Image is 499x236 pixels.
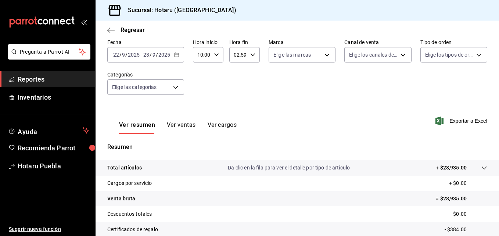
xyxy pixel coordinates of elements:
[122,6,236,15] h3: Sucursal: Hotaru ([GEOGRAPHIC_DATA])
[107,26,145,33] button: Regresar
[20,48,79,56] span: Pregunta a Parrot AI
[420,40,487,45] label: Tipo de orden
[122,52,125,58] input: --
[143,52,150,58] input: --
[119,52,122,58] span: /
[449,179,487,187] p: + $0.00
[437,117,487,125] button: Exportar a Excel
[128,52,140,58] input: ----
[9,225,89,233] span: Sugerir nueva función
[273,51,311,58] span: Elige las marcas
[167,121,196,134] button: Ver ventas
[107,195,135,203] p: Venta bruta
[18,143,89,153] span: Recomienda Parrot
[119,121,155,134] button: Ver resumen
[269,40,335,45] label: Marca
[119,121,237,134] div: navigation tabs
[349,51,398,58] span: Elige los canales de venta
[107,179,152,187] p: Cargos por servicio
[18,161,89,171] span: Hotaru Puebla
[107,210,152,218] p: Descuentos totales
[107,40,184,45] label: Fecha
[344,40,411,45] label: Canal de venta
[121,26,145,33] span: Regresar
[436,195,487,203] p: = $28,935.00
[81,19,87,25] button: open_drawer_menu
[8,44,90,60] button: Pregunta a Parrot AI
[445,226,487,233] p: - $384.00
[208,121,237,134] button: Ver cargos
[113,52,119,58] input: --
[425,51,474,58] span: Elige los tipos de orden
[193,40,223,45] label: Hora inicio
[156,52,158,58] span: /
[107,143,487,151] p: Resumen
[152,52,156,58] input: --
[5,53,90,61] a: Pregunta a Parrot AI
[125,52,128,58] span: /
[107,72,184,77] label: Categorías
[18,92,89,102] span: Inventarios
[18,74,89,84] span: Reportes
[107,164,142,172] p: Total artículos
[228,164,350,172] p: Da clic en la fila para ver el detalle por tipo de artículo
[141,52,142,58] span: -
[158,52,170,58] input: ----
[18,126,80,135] span: Ayuda
[229,40,260,45] label: Hora fin
[450,210,487,218] p: - $0.00
[150,52,152,58] span: /
[436,164,467,172] p: + $28,935.00
[112,83,157,91] span: Elige las categorías
[107,226,158,233] p: Certificados de regalo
